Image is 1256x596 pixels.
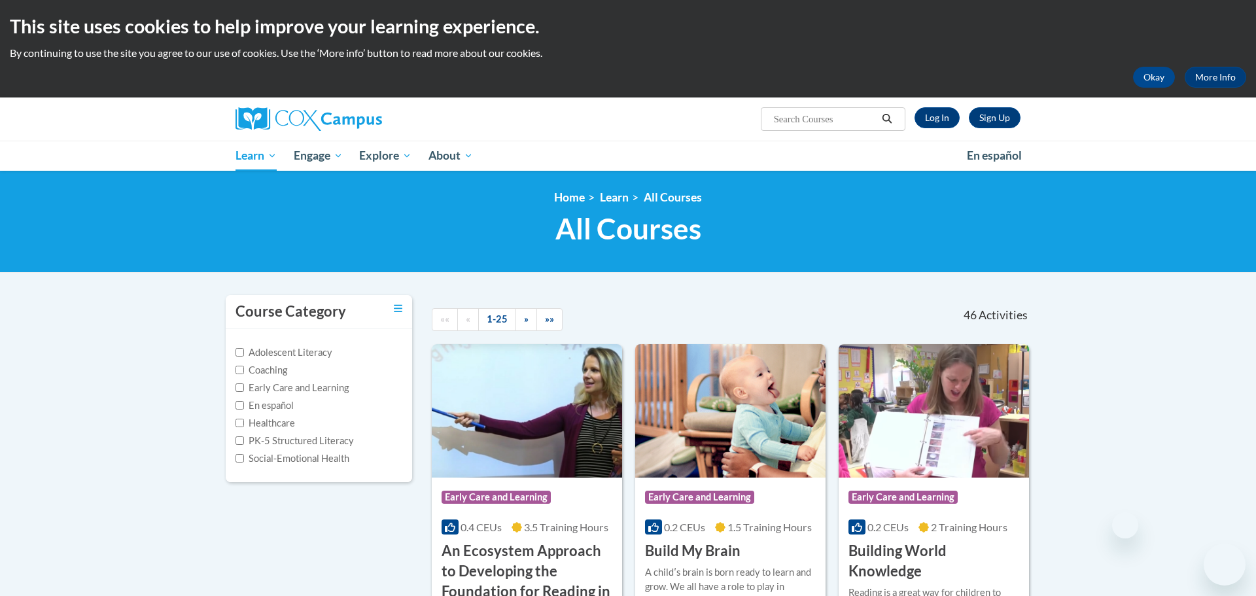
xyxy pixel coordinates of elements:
[235,148,277,164] span: Learn
[1133,67,1175,88] button: Okay
[867,521,909,533] span: 0.2 CEUs
[235,434,354,448] label: PK-5 Structured Literacy
[10,46,1246,60] p: By continuing to use the site you agree to our use of cookies. Use the ‘More info’ button to read...
[432,344,622,478] img: Course Logo
[235,383,244,392] input: Checkbox for Options
[351,141,420,171] a: Explore
[664,521,705,533] span: 0.2 CEUs
[235,302,346,322] h3: Course Category
[644,190,702,204] a: All Courses
[1112,512,1138,538] iframe: Close message
[457,308,479,331] a: Previous
[600,190,629,204] a: Learn
[235,401,244,410] input: Checkbox for Options
[645,541,741,561] h3: Build My Brain
[235,348,244,357] input: Checkbox for Options
[466,313,470,324] span: «
[294,148,343,164] span: Engage
[235,345,332,360] label: Adolescent Literacy
[915,107,960,128] a: Log In
[442,491,551,504] span: Early Care and Learning
[235,381,349,395] label: Early Care and Learning
[394,302,402,316] a: Toggle collapse
[235,363,287,377] label: Coaching
[964,308,977,323] span: 46
[848,541,1019,582] h3: Building World Knowledge
[216,141,1040,171] div: Main menu
[432,308,458,331] a: Begining
[235,419,244,427] input: Checkbox for Options
[773,111,877,127] input: Search Courses
[235,454,244,463] input: Checkbox for Options
[10,13,1246,39] h2: This site uses cookies to help improve your learning experience.
[235,416,295,430] label: Healthcare
[645,491,754,504] span: Early Care and Learning
[440,313,449,324] span: ««
[235,366,244,374] input: Checkbox for Options
[524,313,529,324] span: »
[877,111,897,127] button: Search
[555,211,701,246] span: All Courses
[461,521,502,533] span: 0.4 CEUs
[839,344,1029,478] img: Course Logo
[967,149,1022,162] span: En español
[515,308,537,331] a: Next
[359,148,411,164] span: Explore
[979,308,1028,323] span: Activities
[958,142,1030,169] a: En español
[1204,544,1246,586] iframe: Button to launch messaging window
[1185,67,1246,88] a: More Info
[545,313,554,324] span: »»
[235,107,382,131] img: Cox Campus
[848,491,958,504] span: Early Care and Learning
[635,344,826,478] img: Course Logo
[428,148,473,164] span: About
[554,190,585,204] a: Home
[536,308,563,331] a: End
[227,141,285,171] a: Learn
[727,521,812,533] span: 1.5 Training Hours
[235,451,349,466] label: Social-Emotional Health
[235,107,484,131] a: Cox Campus
[931,521,1007,533] span: 2 Training Hours
[235,398,294,413] label: En español
[524,521,608,533] span: 3.5 Training Hours
[285,141,351,171] a: Engage
[478,308,516,331] a: 1-25
[235,436,244,445] input: Checkbox for Options
[969,107,1020,128] a: Register
[420,141,481,171] a: About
